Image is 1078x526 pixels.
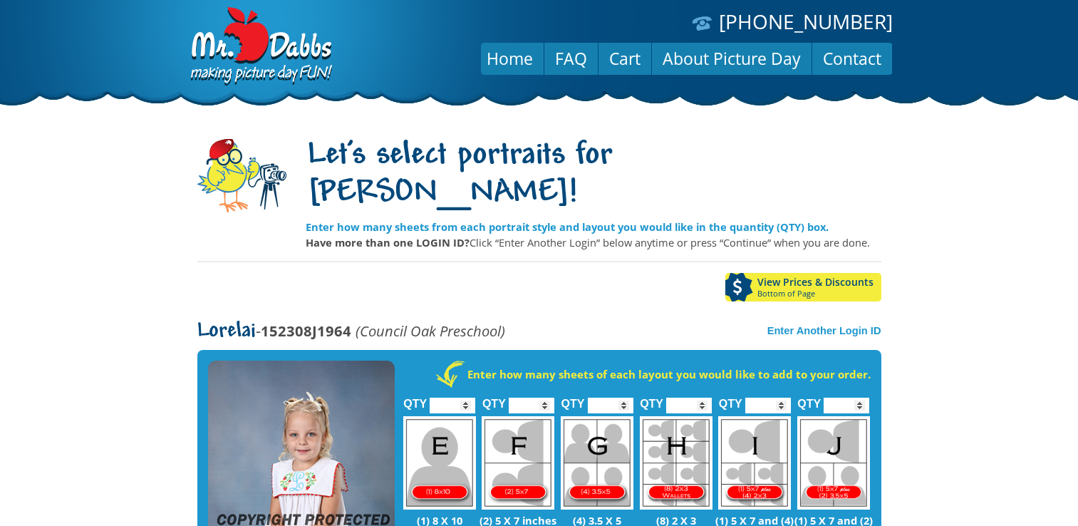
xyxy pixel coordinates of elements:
a: [PHONE_NUMBER] [719,8,893,35]
strong: Have more than one LOGIN ID? [306,235,470,249]
label: QTY [403,382,427,417]
label: QTY [797,382,821,417]
span: Bottom of Page [757,289,881,298]
strong: Enter how many sheets of each layout you would like to add to your order. [467,367,871,381]
img: G [561,416,633,510]
img: E [403,416,476,510]
img: H [640,416,712,510]
a: About Picture Day [652,41,812,76]
a: Contact [812,41,892,76]
img: camera-mascot [197,139,286,212]
strong: 152308J1964 [261,321,351,341]
p: - [197,323,505,339]
a: Enter Another Login ID [767,325,881,336]
strong: Enter how many sheets from each portrait style and layout you would like in the quantity (QTY) box. [306,220,829,234]
img: I [718,416,791,510]
a: Home [476,41,544,76]
img: F [482,416,554,510]
p: Click “Enter Another Login” below anytime or press “Continue” when you are done. [306,234,881,250]
label: QTY [482,382,506,417]
label: QTY [640,382,663,417]
h1: Let's select portraits for [PERSON_NAME]! [306,138,881,213]
span: Lorelai [197,320,256,343]
label: QTY [561,382,585,417]
a: Cart [598,41,651,76]
img: Dabbs Company [186,7,334,87]
em: (Council Oak Preschool) [356,321,505,341]
label: QTY [719,382,742,417]
a: FAQ [544,41,598,76]
a: View Prices & DiscountsBottom of Page [725,273,881,301]
img: J [797,416,870,510]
